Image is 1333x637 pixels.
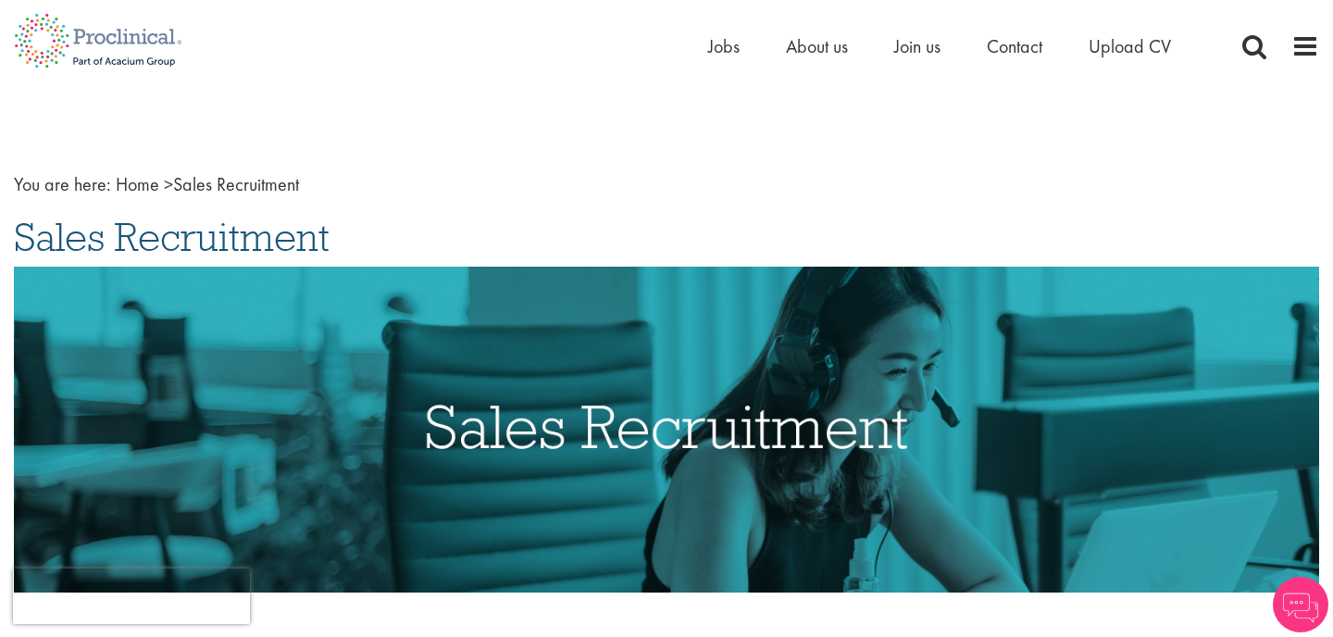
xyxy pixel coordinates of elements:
a: Jobs [708,34,740,58]
img: Chatbot [1273,577,1328,632]
a: Join us [894,34,941,58]
span: You are here: [14,172,111,196]
a: Upload CV [1089,34,1171,58]
a: Contact [987,34,1042,58]
a: About us [786,34,848,58]
span: Sales Recruitment [116,172,299,196]
iframe: reCAPTCHA [13,568,250,624]
span: Sales Recruitment [14,212,330,262]
span: > [164,172,173,196]
img: Sales Recruitment [14,267,1319,593]
a: breadcrumb link to Home [116,172,159,196]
